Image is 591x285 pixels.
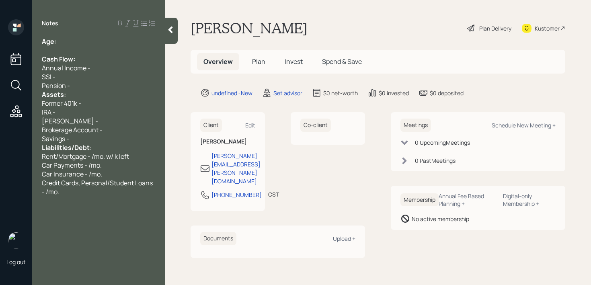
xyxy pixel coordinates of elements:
[252,57,265,66] span: Plan
[42,81,70,90] span: Pension -
[42,99,81,108] span: Former 401k -
[492,121,556,129] div: Schedule New Meeting +
[6,258,26,266] div: Log out
[200,138,255,145] h6: [PERSON_NAME]
[273,89,302,97] div: Set advisor
[300,119,331,132] h6: Co-client
[42,90,66,99] span: Assets:
[415,138,470,147] div: 0 Upcoming Meeting s
[400,193,439,207] h6: Membership
[285,57,303,66] span: Invest
[42,108,55,117] span: IRA -
[191,19,308,37] h1: [PERSON_NAME]
[203,57,233,66] span: Overview
[42,72,55,81] span: SSI -
[503,192,556,207] div: Digital-only Membership +
[322,57,362,66] span: Spend & Save
[333,235,355,242] div: Upload +
[430,89,464,97] div: $0 deposited
[42,55,75,64] span: Cash Flow:
[439,192,497,207] div: Annual Fee Based Planning +
[42,152,129,161] span: Rent/Mortgage - /mo. w/ k left
[42,170,102,178] span: Car Insurance - /mo.
[268,190,279,199] div: CST
[42,143,92,152] span: Liabilities/Debt:
[415,156,456,165] div: 0 Past Meeting s
[42,178,154,196] span: Credit Cards, Personal/Student Loans - /mo.
[535,24,560,33] div: Kustomer
[42,134,69,143] span: Savings -
[42,161,102,170] span: Car Payments - /mo.
[211,152,261,185] div: [PERSON_NAME][EMAIL_ADDRESS][PERSON_NAME][DOMAIN_NAME]
[379,89,409,97] div: $0 invested
[42,125,103,134] span: Brokerage Account -
[479,24,511,33] div: Plan Delivery
[400,119,431,132] h6: Meetings
[200,119,222,132] h6: Client
[412,215,469,223] div: No active membership
[42,19,58,27] label: Notes
[42,64,90,72] span: Annual Income -
[42,37,56,46] span: Age:
[323,89,358,97] div: $0 net-worth
[211,191,262,199] div: [PHONE_NUMBER]
[200,232,236,245] h6: Documents
[211,89,252,97] div: undefined · New
[245,121,255,129] div: Edit
[8,232,24,248] img: retirable_logo.png
[42,117,98,125] span: [PERSON_NAME] -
